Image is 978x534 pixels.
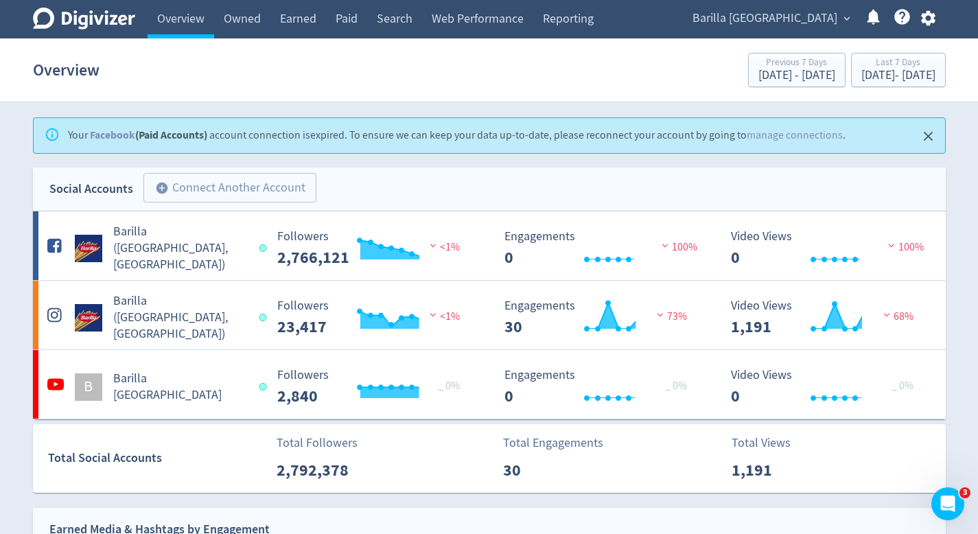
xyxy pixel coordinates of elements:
div: B [75,373,102,401]
button: Close [917,125,940,148]
svg: Followers --- [270,299,476,336]
h5: Barilla ([GEOGRAPHIC_DATA], [GEOGRAPHIC_DATA]) [113,293,247,343]
span: _ 0% [892,379,913,393]
div: Total Social Accounts [48,448,267,468]
svg: Followers --- [270,230,476,266]
span: add_circle [155,181,169,195]
p: 2,792,378 [277,458,356,483]
svg: Engagements 30 [498,299,703,336]
img: negative-performance.svg [880,310,894,320]
button: Last 7 Days[DATE]- [DATE] [851,53,946,87]
span: <1% [426,240,460,254]
img: negative-performance.svg [426,240,440,251]
h5: Barilla [GEOGRAPHIC_DATA] [113,371,247,404]
div: Last 7 Days [861,58,935,69]
img: Barilla (AU, NZ) undefined [75,304,102,332]
h1: Overview [33,48,100,92]
p: 1,191 [732,458,811,483]
svg: Engagements 0 [498,369,703,405]
p: 30 [503,458,582,483]
button: Previous 7 Days[DATE] - [DATE] [748,53,846,87]
button: Connect Another Account [143,173,316,203]
img: negative-performance.svg [426,310,440,320]
a: BBarilla [GEOGRAPHIC_DATA] Followers --- _ 0% Followers 2,840 Engagements 0 Engagements 0 _ 0% Vi... [33,350,946,419]
a: Connect Another Account [133,175,316,203]
span: _ 0% [665,379,687,393]
a: Facebook [90,128,135,142]
svg: Followers --- [270,369,476,405]
span: expand_more [841,12,853,25]
p: Total Followers [277,434,358,452]
span: 3 [959,487,970,498]
span: Data last synced: 28 Sep 2025, 10:01pm (AEST) [259,244,271,252]
strong: (Paid Accounts) [90,128,207,142]
img: negative-performance.svg [653,310,667,320]
p: Total Views [732,434,811,452]
img: negative-performance.svg [885,240,898,251]
a: Barilla (AU, NZ) undefinedBarilla ([GEOGRAPHIC_DATA], [GEOGRAPHIC_DATA]) Followers --- Followers ... [33,211,946,280]
span: 100% [885,240,924,254]
a: manage connections [747,128,843,142]
svg: Video Views 1,191 [724,299,930,336]
svg: Engagements 0 [498,230,703,266]
div: [DATE] - [DATE] [861,69,935,82]
img: Barilla (AU, NZ) undefined [75,235,102,262]
div: [DATE] - [DATE] [758,69,835,82]
div: Previous 7 Days [758,58,835,69]
div: Social Accounts [49,179,133,199]
iframe: Intercom live chat [931,487,964,520]
svg: Video Views 0 [724,230,930,266]
button: Barilla [GEOGRAPHIC_DATA] [688,8,854,30]
h5: Barilla ([GEOGRAPHIC_DATA], [GEOGRAPHIC_DATA]) [113,224,247,273]
a: Barilla (AU, NZ) undefinedBarilla ([GEOGRAPHIC_DATA], [GEOGRAPHIC_DATA]) Followers --- Followers ... [33,281,946,349]
img: negative-performance.svg [658,240,672,251]
span: Barilla [GEOGRAPHIC_DATA] [692,8,837,30]
span: <1% [426,310,460,323]
span: 73% [653,310,687,323]
span: _ 0% [438,379,460,393]
span: Data last synced: 28 Sep 2025, 10:01pm (AEST) [259,314,271,321]
svg: Video Views 0 [724,369,930,405]
span: 100% [658,240,697,254]
div: Your account connection is expired . To ensure we can keep your data up-to-date, please reconnect... [68,122,846,149]
span: 68% [880,310,913,323]
p: Total Engagements [503,434,603,452]
span: Data last synced: 29 Sep 2025, 10:01am (AEST) [259,383,271,391]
